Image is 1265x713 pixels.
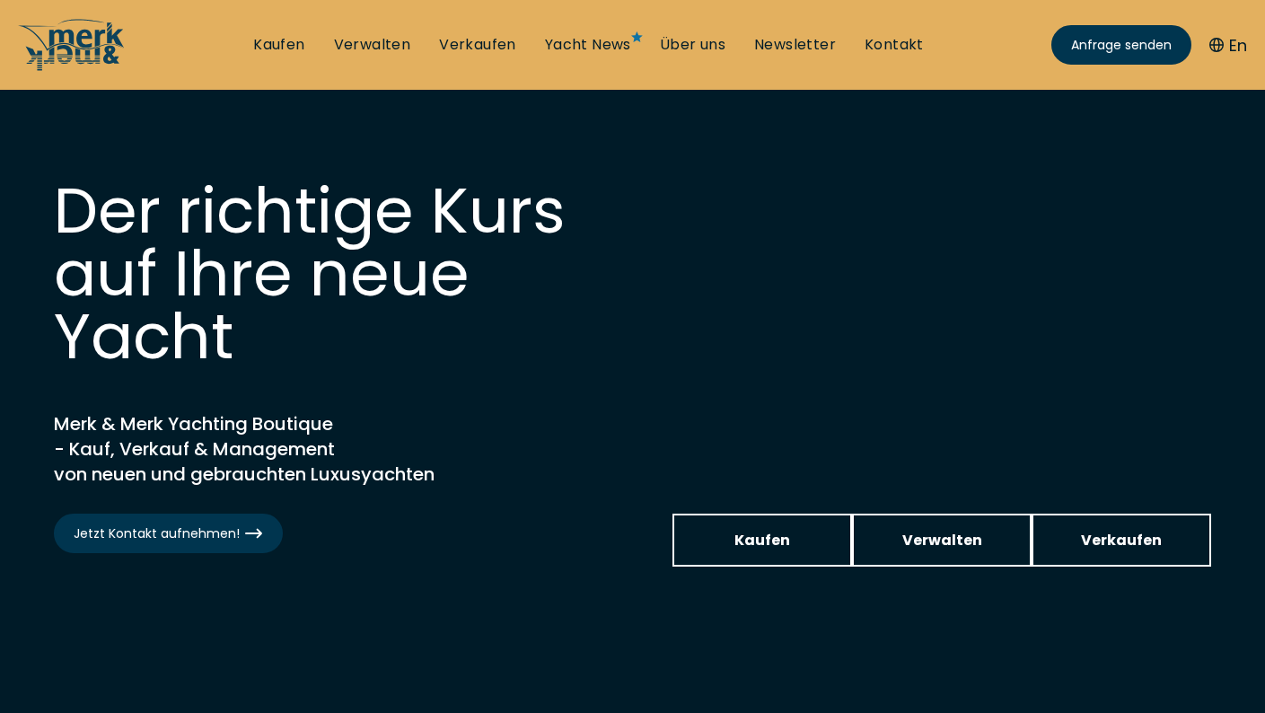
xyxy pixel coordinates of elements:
[439,35,516,55] a: Verkaufen
[1032,514,1211,567] a: Verkaufen
[1051,25,1191,65] a: Anfrage senden
[1071,36,1172,55] span: Anfrage senden
[54,514,283,553] a: Jetzt Kontakt aufnehmen!
[660,35,725,55] a: Über uns
[54,180,593,368] h1: Der richtige Kurs auf Ihre neue Yacht
[74,524,263,543] span: Jetzt Kontakt aufnehmen!
[754,35,836,55] a: Newsletter
[253,35,304,55] a: Kaufen
[54,411,503,487] h2: Merk & Merk Yachting Boutique - Kauf, Verkauf & Management von neuen und gebrauchten Luxusyachten
[672,514,852,567] a: Kaufen
[334,35,411,55] a: Verwalten
[865,35,924,55] a: Kontakt
[545,35,631,55] a: Yacht News
[902,529,982,551] span: Verwalten
[1209,33,1247,57] button: En
[852,514,1032,567] a: Verwalten
[1081,529,1162,551] span: Verkaufen
[734,529,790,551] span: Kaufen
